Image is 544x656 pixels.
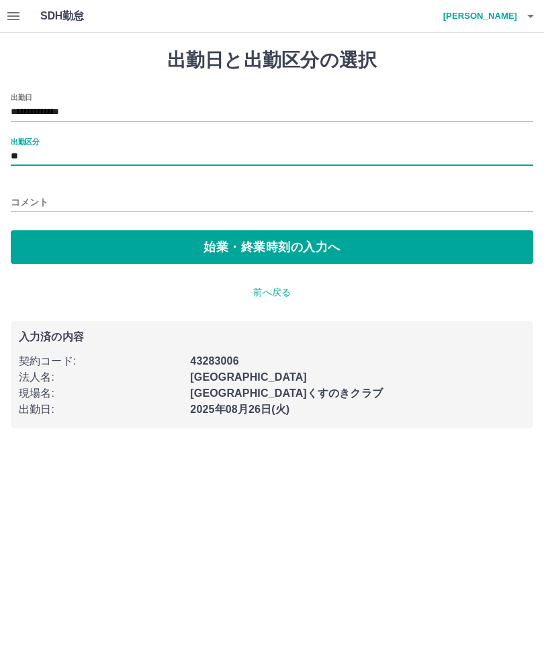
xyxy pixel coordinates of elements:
[190,355,238,367] b: 43283006
[19,353,182,369] p: 契約コード :
[11,92,32,102] label: 出勤日
[190,371,307,383] b: [GEOGRAPHIC_DATA]
[19,385,182,402] p: 現場名 :
[11,49,533,72] h1: 出勤日と出勤区分の選択
[11,230,533,264] button: 始業・終業時刻の入力へ
[11,136,39,146] label: 出勤区分
[19,402,182,418] p: 出勤日 :
[19,332,525,342] p: 入力済の内容
[190,404,289,415] b: 2025年08月26日(火)
[190,387,383,399] b: [GEOGRAPHIC_DATA]くすのきクラブ
[19,369,182,385] p: 法人名 :
[11,285,533,299] p: 前へ戻る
